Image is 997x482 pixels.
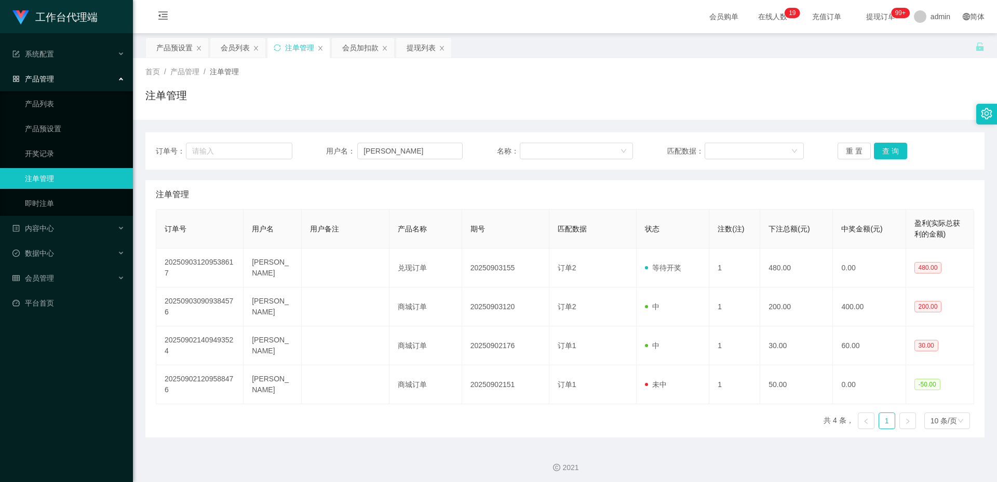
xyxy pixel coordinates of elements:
i: 图标: unlock [975,42,985,51]
span: 订单1 [558,341,576,350]
a: 产品列表 [25,93,125,114]
i: 图标: right [905,418,911,424]
a: 注单管理 [25,168,125,189]
td: 1 [709,326,760,365]
span: 中 [645,302,659,311]
td: 0.00 [833,365,906,404]
i: 图标: close [439,45,445,51]
span: / [164,67,166,76]
span: 内容中心 [12,224,54,232]
span: 200.00 [914,301,942,312]
div: 2021 [141,462,989,473]
li: 下一页 [899,412,916,429]
span: / [204,67,206,76]
td: 400.00 [833,287,906,326]
i: 图标: form [12,50,20,58]
div: 提现列表 [407,38,436,58]
span: 用户名： [326,146,357,157]
td: 商城订单 [389,287,462,326]
i: 图标: down [621,148,627,155]
span: 480.00 [914,262,942,273]
h1: 注单管理 [145,88,187,103]
a: 图标: dashboard平台首页 [12,293,125,313]
span: 系统配置 [12,50,54,58]
span: 30.00 [914,340,938,351]
td: 202509031209538617 [156,249,244,287]
p: 1 [789,8,792,18]
span: -50.00 [914,379,940,390]
div: 产品预设置 [156,38,193,58]
a: 1 [879,413,895,429]
i: 图标: copyright [553,464,560,471]
span: 订单1 [558,380,576,389]
span: 提现订单 [861,13,900,20]
span: 会员管理 [12,274,54,282]
sup: 19 [785,8,800,18]
i: 图标: close [317,45,324,51]
i: 图标: sync [274,44,281,51]
span: 用户备注 [310,225,339,233]
td: 202509021209588476 [156,365,244,404]
td: 20250902176 [462,326,549,365]
span: 产品管理 [12,75,54,83]
sup: 1063 [891,8,910,18]
td: [PERSON_NAME] [244,326,302,365]
i: 图标: down [958,418,964,425]
td: 30.00 [760,326,833,365]
td: [PERSON_NAME] [244,287,302,326]
span: 状态 [645,225,659,233]
td: 20250903120 [462,287,549,326]
td: 0.00 [833,249,906,287]
i: 图标: global [963,13,970,20]
button: 重 置 [838,143,871,159]
span: 盈利(实际总获利的金额) [914,219,961,238]
span: 中奖金额(元) [841,225,882,233]
div: 会员列表 [221,38,250,58]
div: 会员加扣款 [342,38,379,58]
span: 匹配数据 [558,225,587,233]
span: 注单管理 [156,188,189,201]
div: 注单管理 [285,38,314,58]
span: 名称： [497,146,520,157]
i: 图标: close [382,45,388,51]
a: 产品预设置 [25,118,125,139]
span: 在线人数 [753,13,792,20]
span: 下注总额(元) [769,225,810,233]
a: 即时注单 [25,193,125,214]
span: 注数(注) [718,225,744,233]
input: 请输入 [357,143,463,159]
i: 图标: close [253,45,259,51]
td: 20250903155 [462,249,549,287]
span: 注单管理 [210,67,239,76]
td: 200.00 [760,287,833,326]
td: 20250902151 [462,365,549,404]
i: 图标: menu-fold [145,1,181,34]
td: 1 [709,249,760,287]
td: 60.00 [833,326,906,365]
i: 图标: profile [12,225,20,232]
span: 数据中心 [12,249,54,257]
span: 期号 [470,225,485,233]
td: [PERSON_NAME] [244,249,302,287]
i: 图标: check-circle-o [12,250,20,257]
i: 图标: down [791,148,798,155]
h1: 工作台代理端 [35,1,98,34]
td: 商城订单 [389,326,462,365]
td: 兑现订单 [389,249,462,287]
span: 匹配数据： [667,146,705,157]
i: 图标: left [863,418,869,424]
td: [PERSON_NAME] [244,365,302,404]
span: 首页 [145,67,160,76]
span: 未中 [645,380,667,389]
td: 商城订单 [389,365,462,404]
i: 图标: close [196,45,202,51]
td: 50.00 [760,365,833,404]
button: 查 询 [874,143,907,159]
span: 订单号： [156,146,186,157]
span: 用户名 [252,225,274,233]
a: 开奖记录 [25,143,125,164]
i: 图标: setting [981,108,992,119]
td: 480.00 [760,249,833,287]
td: 202509021409493524 [156,326,244,365]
